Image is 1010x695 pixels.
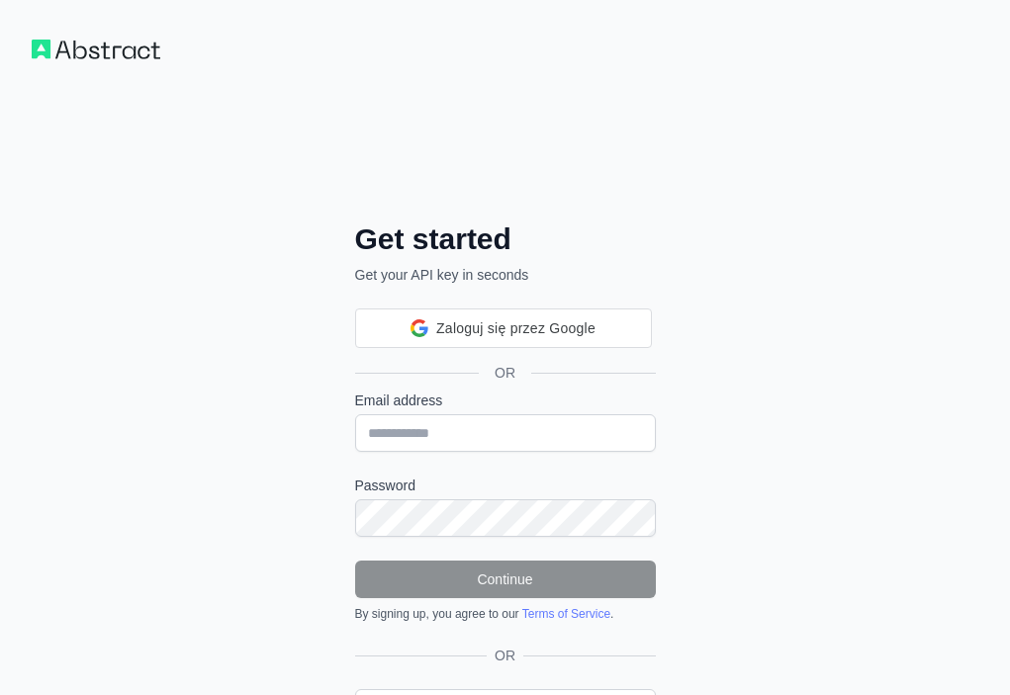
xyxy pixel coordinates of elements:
[522,607,610,621] a: Terms of Service
[479,363,531,383] span: OR
[355,265,656,285] p: Get your API key in seconds
[436,318,596,339] span: Zaloguj się przez Google
[355,308,652,348] div: Zaloguj się przez Google
[355,606,656,622] div: By signing up, you agree to our .
[355,221,656,257] h2: Get started
[355,561,656,598] button: Continue
[487,646,523,665] span: OR
[32,40,160,59] img: Workflow
[355,476,656,495] label: Password
[355,391,656,410] label: Email address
